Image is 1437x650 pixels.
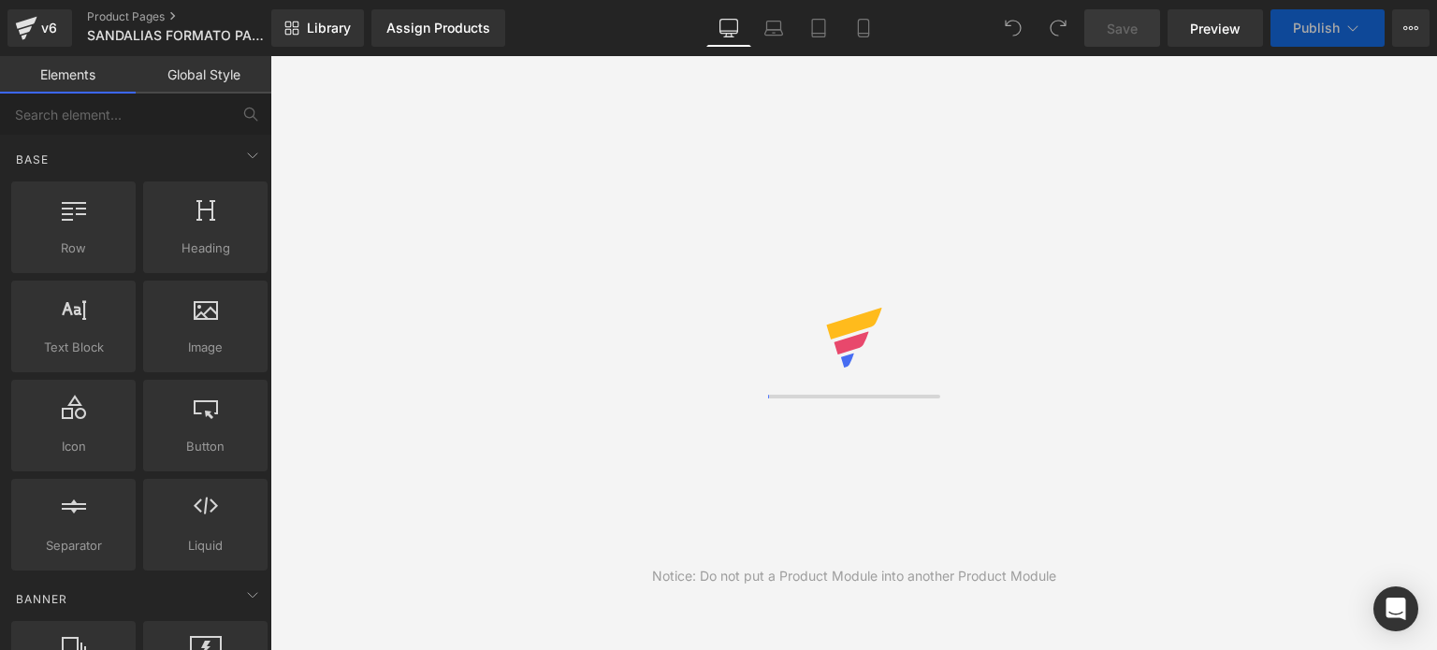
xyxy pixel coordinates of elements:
span: Separator [17,536,130,556]
button: More [1392,9,1430,47]
div: Open Intercom Messenger [1373,586,1418,631]
a: New Library [271,9,364,47]
button: Redo [1039,9,1077,47]
a: Preview [1168,9,1263,47]
span: Banner [14,590,69,608]
span: Image [149,338,262,357]
span: Heading [149,238,262,258]
a: v6 [7,9,72,47]
span: Save [1107,19,1138,38]
span: Publish [1293,21,1340,36]
span: Library [307,20,351,36]
a: Tablet [796,9,841,47]
span: Base [14,151,51,168]
div: v6 [37,16,61,40]
a: Mobile [841,9,886,47]
span: Row [17,238,130,258]
a: Desktop [706,9,751,47]
span: Liquid [149,536,262,556]
span: Preview [1190,19,1241,38]
span: SANDALIAS FORMATO PAPEL MÁRMOL [87,28,267,43]
a: Laptop [751,9,796,47]
div: Assign Products [386,21,490,36]
span: Text Block [17,338,130,357]
div: Notice: Do not put a Product Module into another Product Module [652,566,1056,586]
span: Icon [17,437,130,456]
span: Button [149,437,262,456]
a: Global Style [136,56,271,94]
a: Product Pages [87,9,302,24]
button: Undo [994,9,1032,47]
button: Publish [1270,9,1385,47]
